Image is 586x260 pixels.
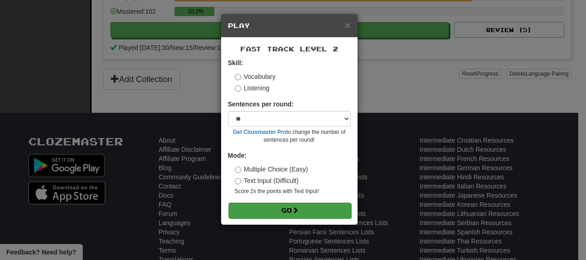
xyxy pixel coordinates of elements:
[228,128,351,144] small: to change the number of sentences per round!
[235,83,270,93] label: Listening
[228,21,351,30] h5: Play
[235,166,241,173] input: Multiple Choice (Easy)
[235,72,276,81] label: Vocabulary
[345,20,350,30] button: Close
[228,203,351,218] button: Go
[345,20,350,30] span: ×
[240,45,338,53] span: Fast Track Level 2
[235,165,308,174] label: Multiple Choice (Easy)
[228,59,243,66] strong: Skill:
[235,74,241,80] input: Vocabulary
[235,178,241,184] input: Text Input (Difficult)
[233,129,287,135] a: Get Clozemaster Pro
[235,176,299,185] label: Text Input (Difficult)
[228,152,247,159] strong: Mode:
[228,100,294,109] label: Sentences per round:
[235,85,241,92] input: Listening
[235,188,351,195] small: Score 2x the points with Text Input !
